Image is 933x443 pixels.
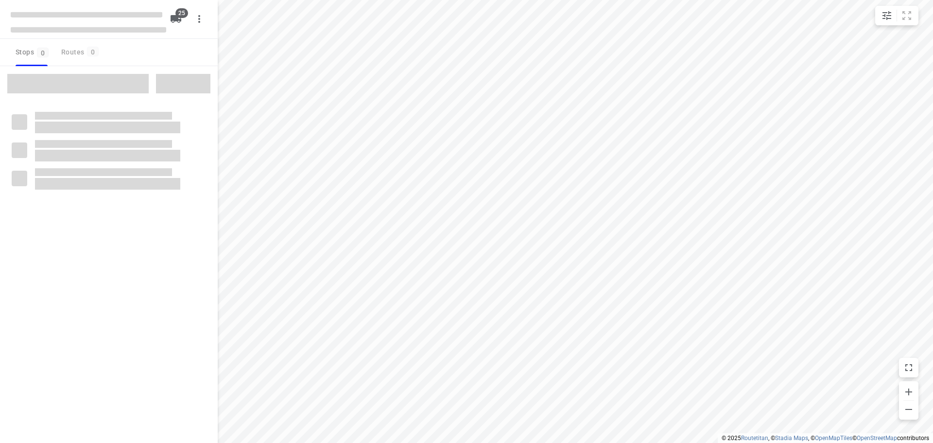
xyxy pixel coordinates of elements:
[875,6,918,25] div: small contained button group
[857,435,897,442] a: OpenStreetMap
[722,435,929,442] li: © 2025 , © , © © contributors
[877,6,897,25] button: Map settings
[815,435,852,442] a: OpenMapTiles
[741,435,768,442] a: Routetitan
[775,435,808,442] a: Stadia Maps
